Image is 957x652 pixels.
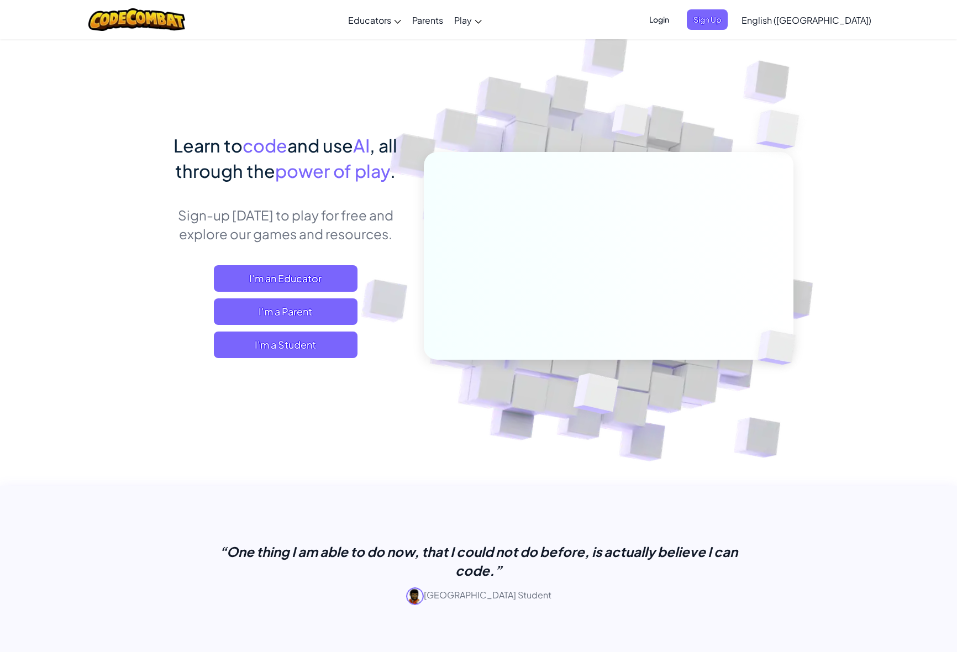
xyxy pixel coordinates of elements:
img: CodeCombat logo [88,8,185,31]
span: and use [287,134,353,156]
img: Overlap cubes [546,350,645,441]
img: avatar [406,587,424,605]
a: Educators [343,5,407,35]
a: I'm a Parent [214,298,357,325]
span: power of play [275,160,390,182]
img: Overlap cubes [591,82,671,165]
button: Sign Up [687,9,728,30]
span: code [243,134,287,156]
a: Parents [407,5,449,35]
button: Login [643,9,676,30]
span: . [390,160,396,182]
a: I'm an Educator [214,265,357,292]
p: “One thing I am able to do now, that I could not do before, is actually believe I can code.” [202,542,755,580]
span: Educators [348,14,391,26]
span: Learn to [173,134,243,156]
img: Overlap cubes [734,83,830,176]
p: Sign-up [DATE] to play for free and explore our games and resources. [164,206,407,243]
span: AI [353,134,370,156]
span: Play [454,14,472,26]
img: Overlap cubes [739,307,822,388]
button: I'm a Student [214,332,357,358]
span: English ([GEOGRAPHIC_DATA]) [742,14,871,26]
a: English ([GEOGRAPHIC_DATA]) [736,5,877,35]
p: [GEOGRAPHIC_DATA] Student [202,587,755,605]
a: Play [449,5,487,35]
